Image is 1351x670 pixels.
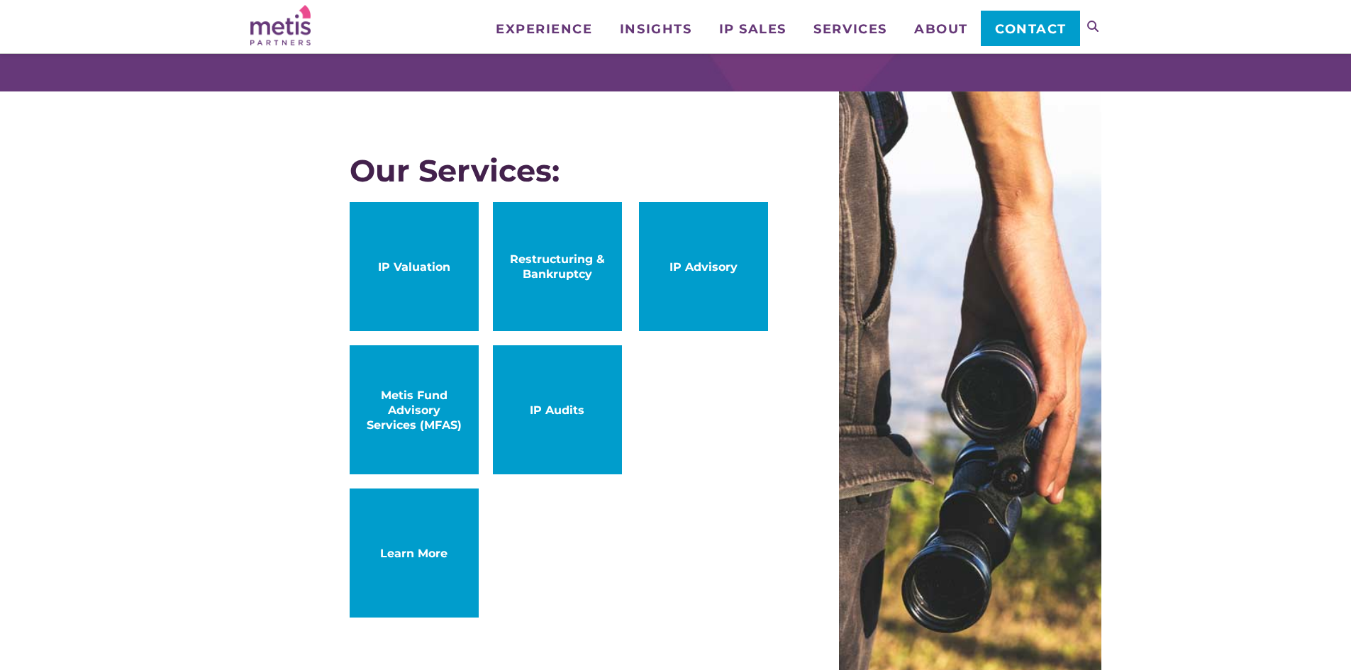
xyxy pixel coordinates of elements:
[914,23,968,35] span: About
[493,345,622,474] a: IP Audits
[364,259,465,274] span: IP Valuation
[981,11,1079,46] a: Contact
[350,345,479,474] a: Metis Fund Advisory Services (MFAS)
[350,488,479,618] a: Learn More
[364,388,465,432] span: Metis Fund Advisory Services (MFAS)
[813,23,886,35] span: Services
[653,259,754,274] span: IP Advisory
[620,23,691,35] span: Insights
[250,5,311,45] img: Metis Partners
[493,202,622,331] a: Restructuring & Bankruptcy
[507,252,608,281] span: Restructuring & Bankruptcy
[364,546,465,561] span: Learn More
[639,202,768,331] a: IP Advisory
[507,403,608,418] span: IP Audits
[995,23,1067,35] span: Contact
[496,23,592,35] span: Experience
[350,202,479,331] a: IP Valuation
[350,153,768,188] div: Our Services:
[719,23,786,35] span: IP Sales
